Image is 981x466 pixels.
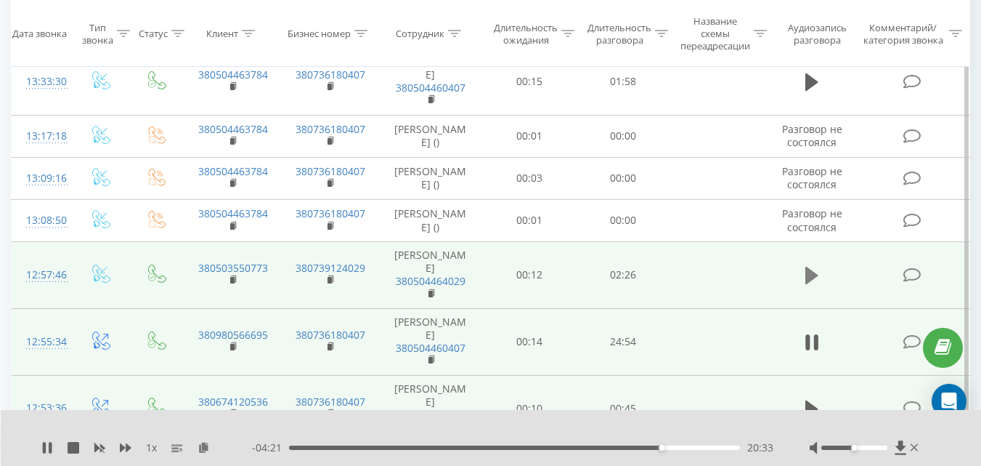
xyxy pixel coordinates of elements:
[296,261,365,275] a: 380739124029
[296,122,365,136] a: 380736180407
[483,199,577,241] td: 00:01
[378,115,483,157] td: [PERSON_NAME] ()
[483,308,577,375] td: 00:14
[296,395,365,409] a: 380736180407
[483,242,577,309] td: 00:12
[396,408,465,422] a: 380504460407
[860,21,945,46] div: Комментарий/категория звонка
[198,395,268,409] a: 380674120536
[378,48,483,115] td: [PERSON_NAME]
[378,308,483,375] td: [PERSON_NAME]
[494,21,558,46] div: Длительность ожидания
[26,394,57,422] div: 12:53:36
[782,122,842,149] span: Разговор не состоялся
[932,384,966,419] div: Open Intercom Messenger
[26,206,57,235] div: 13:08:50
[12,28,67,40] div: Дата звонка
[288,28,351,40] div: Бизнес номер
[26,68,57,96] div: 13:33:30
[747,441,773,455] span: 20:33
[577,199,670,241] td: 00:00
[206,28,238,40] div: Клиент
[198,164,268,178] a: 380504463784
[483,375,577,442] td: 00:10
[659,445,664,451] div: Accessibility label
[139,28,168,40] div: Статус
[26,164,57,193] div: 13:09:16
[26,261,57,289] div: 12:57:46
[26,328,57,356] div: 12:55:34
[198,122,268,136] a: 380504463784
[378,157,483,199] td: [PERSON_NAME] ()
[396,274,465,288] a: 380504464029
[296,328,365,342] a: 380736180407
[296,206,365,220] a: 380736180407
[378,242,483,309] td: [PERSON_NAME]
[378,375,483,442] td: [PERSON_NAME]
[483,157,577,199] td: 00:03
[781,21,854,46] div: Аудиозапись разговора
[587,21,651,46] div: Длительность разговора
[296,68,365,81] a: 380736180407
[396,81,465,95] a: 380504460407
[296,164,365,178] a: 380736180407
[782,164,842,191] span: Разговор не состоялся
[378,199,483,241] td: [PERSON_NAME] ()
[483,48,577,115] td: 00:15
[198,206,268,220] a: 380504463784
[146,441,157,455] span: 1 x
[577,308,670,375] td: 24:54
[851,445,857,451] div: Accessibility label
[577,48,670,115] td: 01:58
[198,68,268,81] a: 380504463784
[483,115,577,157] td: 00:01
[82,21,113,46] div: Тип звонка
[198,261,268,275] a: 380503550773
[577,157,670,199] td: 00:00
[577,375,670,442] td: 00:45
[198,328,268,342] a: 380980566695
[577,242,670,309] td: 02:26
[396,341,465,355] a: 380504460407
[396,28,444,40] div: Сотрудник
[782,206,842,233] span: Разговор не состоялся
[252,441,289,455] span: - 04:21
[680,15,750,52] div: Название схемы переадресации
[26,122,57,150] div: 13:17:18
[577,115,670,157] td: 00:00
